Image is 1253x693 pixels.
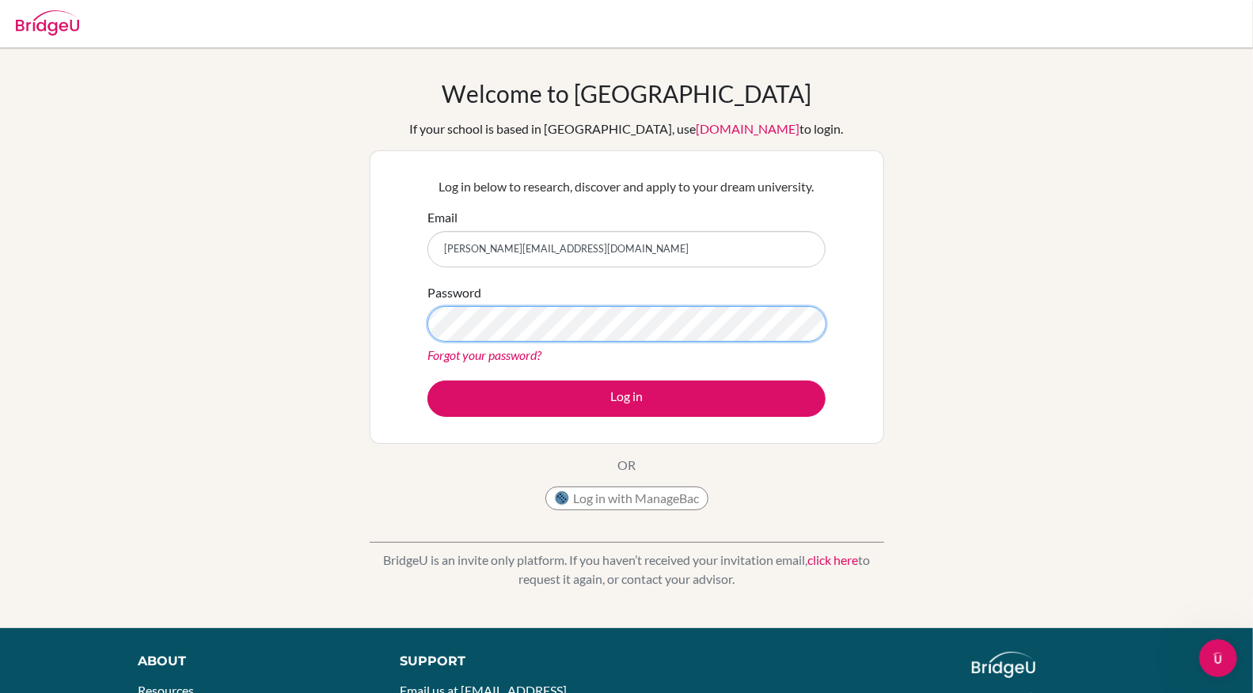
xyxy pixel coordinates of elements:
a: click here [807,552,858,567]
button: Log in [427,381,826,417]
p: BridgeU is an invite only platform. If you haven’t received your invitation email, to request it ... [370,551,884,589]
a: Forgot your password? [427,347,541,362]
p: OR [617,456,636,475]
div: Support [400,652,609,671]
h1: Welcome to [GEOGRAPHIC_DATA] [442,79,811,108]
div: About [138,652,364,671]
iframe: Intercom live chat [1199,639,1237,677]
div: If your school is based in [GEOGRAPHIC_DATA], use to login. [410,119,844,138]
img: logo_white@2x-f4f0deed5e89b7ecb1c2cc34c3e3d731f90f0f143d5ea2071677605dd97b5244.png [972,652,1036,678]
label: Email [427,208,458,227]
img: Bridge-U [16,10,79,36]
button: Log in with ManageBac [545,487,708,510]
a: [DOMAIN_NAME] [697,121,800,136]
p: Log in below to research, discover and apply to your dream university. [427,177,826,196]
label: Password [427,283,481,302]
